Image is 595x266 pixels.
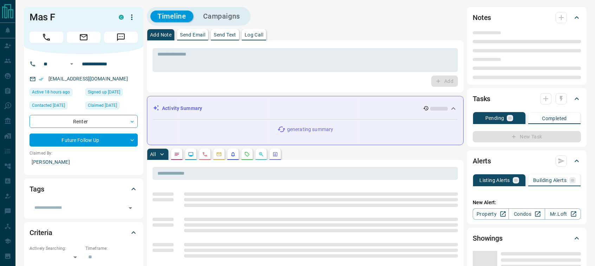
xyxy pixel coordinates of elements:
span: Message [104,32,138,43]
a: Mr.Loft [545,208,581,220]
div: Showings [473,230,581,247]
div: condos.ca [119,15,124,20]
div: Wed Jun 18 2025 [30,102,82,111]
span: Email [67,32,101,43]
div: Tasks [473,90,581,107]
button: Open [125,203,135,213]
svg: Listing Alerts [230,151,236,157]
svg: Lead Browsing Activity [188,151,194,157]
h2: Showings [473,233,503,244]
p: Activity Summary [162,105,202,112]
h2: Criteria [30,227,52,238]
h2: Alerts [473,155,491,167]
p: Claimed By: [30,150,138,156]
svg: Email Verified [39,77,44,82]
span: Active 18 hours ago [32,89,70,96]
div: Criteria [30,224,138,241]
div: Sun Jan 29 2023 [85,88,138,98]
h1: Mas F [30,12,108,23]
p: Log Call [245,32,263,37]
div: Renter [30,115,138,128]
a: Property [473,208,509,220]
div: Sun Sep 14 2025 [30,88,82,98]
button: Campaigns [196,11,247,22]
span: Signed up [DATE] [88,89,120,96]
p: [PERSON_NAME] [30,156,138,168]
p: generating summary [287,126,333,133]
p: Actively Searching: [30,245,82,252]
div: Alerts [473,153,581,169]
p: New Alert: [473,199,581,206]
h2: Tasks [473,93,490,104]
svg: Notes [174,151,180,157]
a: Condos [509,208,545,220]
p: Timeframe: [85,245,138,252]
p: All [150,152,156,157]
div: Activity Summary [153,102,458,115]
span: Claimed [DATE] [88,102,117,109]
a: [EMAIL_ADDRESS][DOMAIN_NAME] [48,76,128,82]
span: Contacted [DATE] [32,102,65,109]
p: Pending [485,116,504,121]
div: Notes [473,9,581,26]
div: Tags [30,181,138,197]
svg: Opportunities [258,151,264,157]
span: Call [30,32,63,43]
button: Timeline [150,11,193,22]
div: Sun Jan 29 2023 [85,102,138,111]
div: Future Follow Up [30,134,138,147]
p: Completed [542,116,567,121]
p: Send Text [214,32,236,37]
svg: Calls [202,151,208,157]
h2: Tags [30,183,44,195]
svg: Agent Actions [272,151,278,157]
svg: Emails [216,151,222,157]
button: Open [67,60,76,68]
svg: Requests [244,151,250,157]
p: Listing Alerts [479,178,510,183]
p: Add Note [150,32,172,37]
h2: Notes [473,12,491,23]
p: Building Alerts [533,178,567,183]
p: Send Email [180,32,205,37]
